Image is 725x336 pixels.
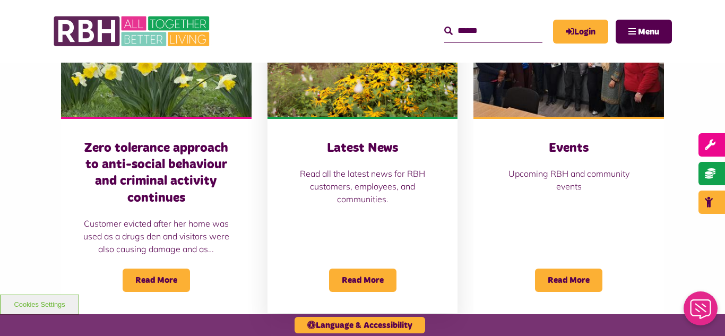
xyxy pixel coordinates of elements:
[289,167,437,205] p: Read all the latest news for RBH customers, employees, and communities.
[553,20,608,44] a: MyRBH
[535,269,602,292] span: Read More
[289,140,437,157] h3: Latest News
[677,288,725,336] iframe: Netcall Web Assistant for live chat
[295,317,425,333] button: Language & Accessibility
[638,28,659,36] span: Menu
[444,20,542,42] input: Search
[495,140,643,157] h3: Events
[616,20,672,44] button: Navigation
[123,269,190,292] span: Read More
[495,167,643,193] p: Upcoming RBH and community events
[82,217,230,255] p: Customer evicted after her home was used as a drugs den and visitors were also causing damage and...
[329,269,396,292] span: Read More
[82,140,230,206] h3: Zero tolerance approach to anti-social behaviour and criminal activity continues
[53,11,212,52] img: RBH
